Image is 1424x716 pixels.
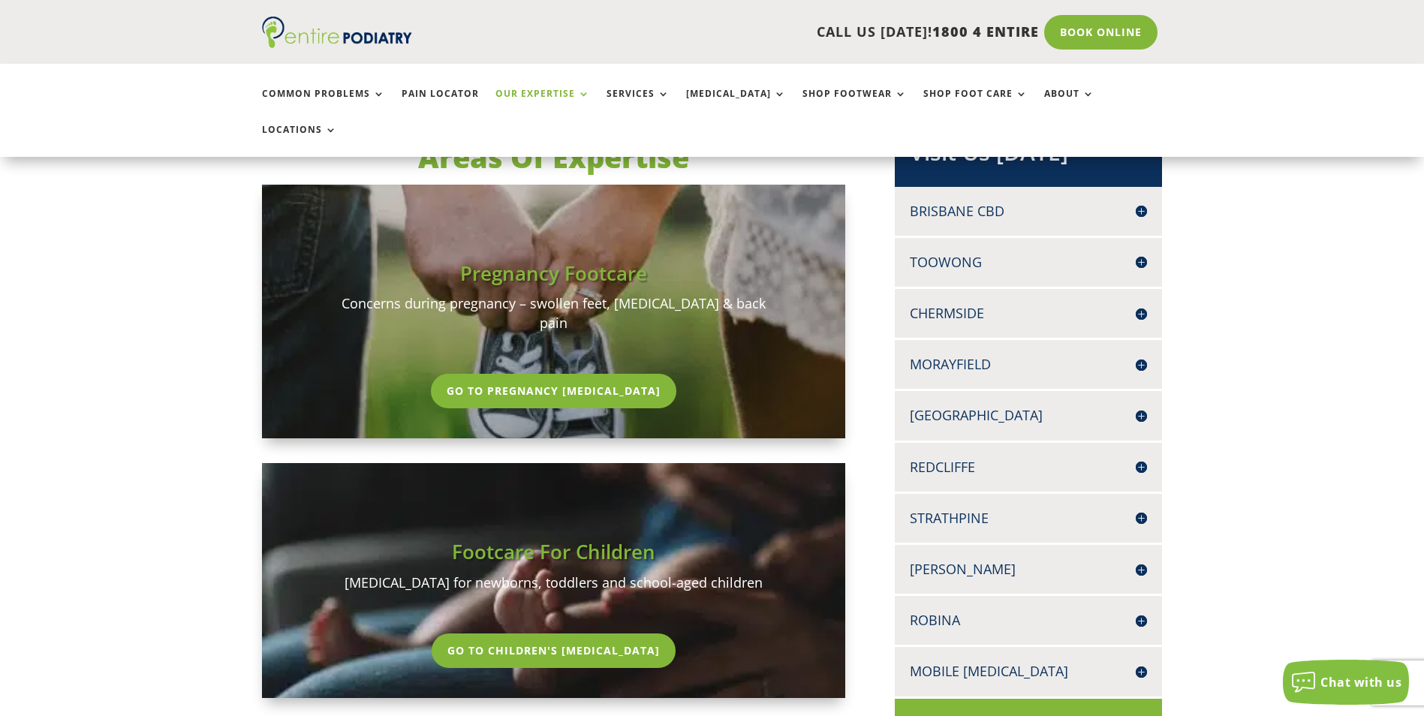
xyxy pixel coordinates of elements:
a: Our Expertise [495,89,590,121]
button: Chat with us [1283,660,1409,705]
p: CALL US [DATE]! [470,23,1039,42]
a: Locations [262,125,337,157]
a: Go To Pregnancy [MEDICAL_DATA] [431,374,676,408]
h4: Toowong [910,253,1147,272]
h4: Chermside [910,304,1147,323]
h2: Areas Of Expertise [262,137,846,185]
h4: Morayfield [910,355,1147,374]
p: [MEDICAL_DATA] for newborns, toddlers and school-aged children [337,573,771,593]
span: Chat with us [1320,674,1401,690]
a: About [1044,89,1094,121]
h4: Redcliffe [910,458,1147,477]
h3: Pregnancy Footcare [337,260,771,294]
a: Go To Children's [MEDICAL_DATA] [432,633,676,668]
a: Common Problems [262,89,385,121]
a: Shop Foot Care [923,89,1028,121]
p: Concerns during pregnancy – swollen feet, [MEDICAL_DATA] & back pain [337,294,771,332]
h4: Mobile [MEDICAL_DATA] [910,662,1147,681]
a: Book Online [1044,15,1158,50]
a: Shop Footwear [802,89,907,121]
a: [MEDICAL_DATA] [686,89,786,121]
a: Entire Podiatry [262,36,412,51]
h4: Robina [910,611,1147,630]
h4: [GEOGRAPHIC_DATA] [910,406,1147,425]
h4: Strathpine [910,509,1147,528]
img: logo (1) [262,17,412,48]
a: Services [607,89,670,121]
h3: Footcare For Children [337,538,771,573]
h4: Brisbane CBD [910,202,1147,221]
h4: [PERSON_NAME] [910,560,1147,579]
span: 1800 4 ENTIRE [932,23,1039,41]
a: Pain Locator [402,89,479,121]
